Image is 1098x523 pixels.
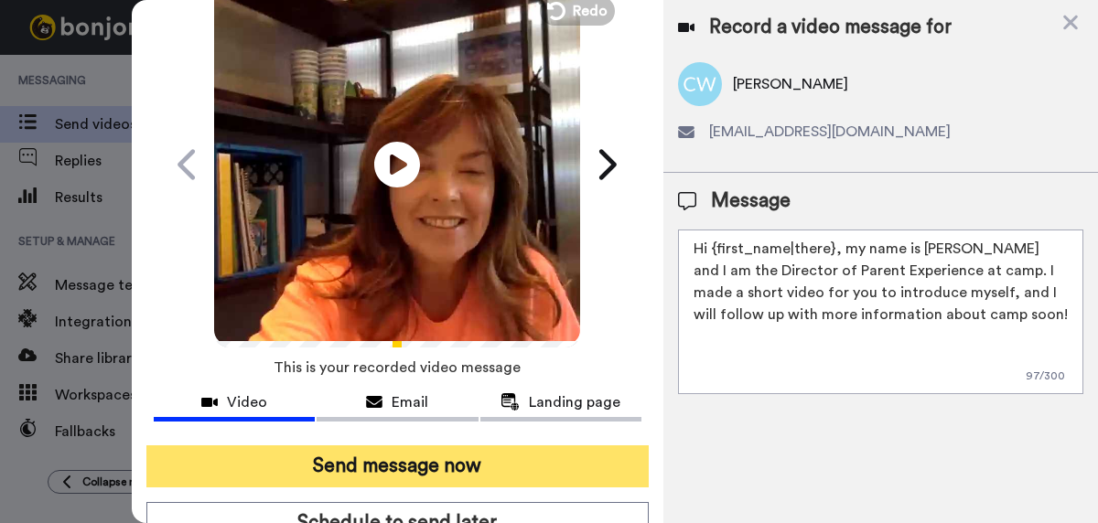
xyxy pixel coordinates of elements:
span: Video [227,391,267,413]
span: This is your recorded video message [274,347,521,388]
button: Send message now [146,445,649,487]
span: [EMAIL_ADDRESS][DOMAIN_NAME] [709,121,951,143]
span: Message [711,187,791,215]
span: Landing page [529,391,620,413]
textarea: Hi {first_name|there}, my name is [PERSON_NAME] and I am the Director of Parent Experience at cam... [678,229,1083,394]
span: Email [392,391,428,413]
